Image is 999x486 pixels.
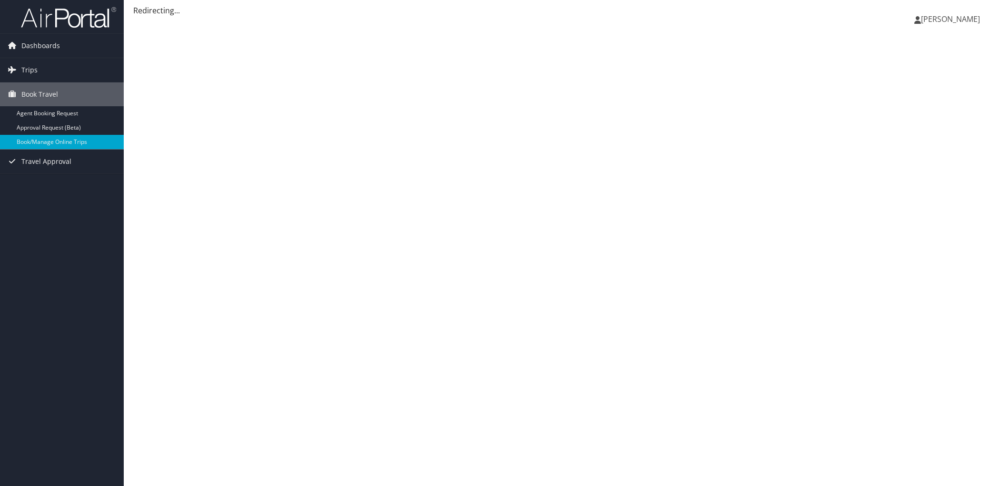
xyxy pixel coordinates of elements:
a: [PERSON_NAME] [914,5,989,33]
span: Dashboards [21,34,60,58]
span: Travel Approval [21,150,71,173]
span: Trips [21,58,38,82]
img: airportal-logo.png [21,6,116,29]
span: [PERSON_NAME] [921,14,980,24]
span: Book Travel [21,82,58,106]
div: Redirecting... [133,5,989,16]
